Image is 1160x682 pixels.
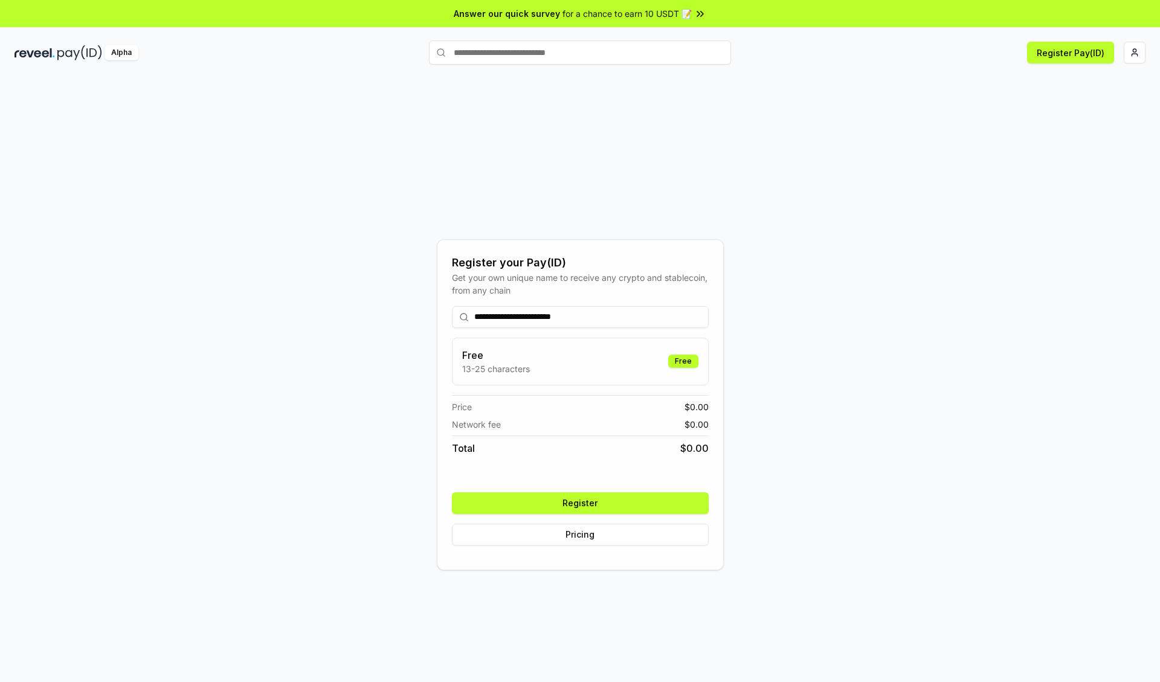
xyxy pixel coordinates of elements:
[452,271,709,297] div: Get your own unique name to receive any crypto and stablecoin, from any chain
[452,254,709,271] div: Register your Pay(ID)
[1027,42,1114,63] button: Register Pay(ID)
[685,401,709,413] span: $ 0.00
[562,7,692,20] span: for a chance to earn 10 USDT 📝
[452,401,472,413] span: Price
[14,45,55,60] img: reveel_dark
[462,348,530,362] h3: Free
[454,7,560,20] span: Answer our quick survey
[452,492,709,514] button: Register
[105,45,138,60] div: Alpha
[57,45,102,60] img: pay_id
[452,441,475,455] span: Total
[452,418,501,431] span: Network fee
[462,362,530,375] p: 13-25 characters
[452,524,709,545] button: Pricing
[685,418,709,431] span: $ 0.00
[668,355,698,368] div: Free
[680,441,709,455] span: $ 0.00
